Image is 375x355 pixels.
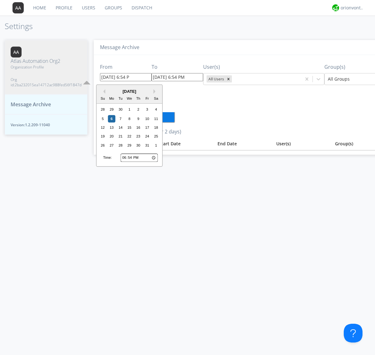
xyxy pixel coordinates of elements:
h3: To [152,64,203,70]
div: Choose Wednesday, October 8th, 2025 [126,115,133,122]
div: month 2025-10 [98,105,161,150]
div: Choose Tuesday, October 14th, 2025 [117,124,124,131]
div: Choose Saturday, October 25th, 2025 [152,133,160,140]
div: Su [99,95,107,102]
span: Organization Profile [11,64,82,70]
div: Remove All Users [225,75,232,82]
div: Choose Sunday, October 12th, 2025 [99,124,107,131]
div: Th [135,95,142,102]
div: We [126,95,133,102]
div: Choose Saturday, October 11th, 2025 [152,115,160,122]
div: Choose Wednesday, October 22nd, 2025 [126,133,133,140]
div: Choose Friday, October 17th, 2025 [143,124,151,131]
th: Toggle SortBy [156,137,214,150]
button: Atlas Automation Org2Organization ProfileOrg id:2ba232015ea14712ac988fed56f1847d [5,40,87,94]
div: Choose Tuesday, October 28th, 2025 [117,142,124,149]
h3: User(s) [203,64,324,70]
div: Choose Friday, October 24th, 2025 [143,133,151,140]
div: [DATE] [97,88,162,94]
th: User(s) [273,137,332,150]
div: Choose Sunday, October 19th, 2025 [99,133,107,140]
div: Mo [108,95,115,102]
div: Choose Wednesday, October 1st, 2025 [126,106,133,113]
div: orionvontas+atlas+automation+org2 [341,5,364,11]
div: Choose Wednesday, October 15th, 2025 [126,124,133,131]
div: Choose Monday, October 27th, 2025 [108,142,115,149]
button: Previous Month [101,89,105,94]
div: Choose Wednesday, October 29th, 2025 [126,142,133,149]
div: Sa [152,95,160,102]
div: Tu [117,95,124,102]
iframe: Toggle Customer Support [344,324,362,342]
div: Choose Monday, September 29th, 2025 [108,106,115,113]
button: Message Archive [5,94,87,115]
img: 373638.png [11,47,22,57]
div: Choose Thursday, October 30th, 2025 [135,142,142,149]
div: Choose Thursday, October 16th, 2025 [135,124,142,131]
div: Choose Friday, October 10th, 2025 [143,115,151,122]
img: 29d36aed6fa347d5a1537e7736e6aa13 [332,4,339,11]
input: Time [121,154,158,162]
div: Choose Sunday, September 28th, 2025 [99,106,107,113]
h3: From [100,64,152,70]
div: Choose Friday, October 3rd, 2025 [143,106,151,113]
div: Fr [143,95,151,102]
button: Version:1.2.209-11040 [5,114,87,135]
span: Org id: 2ba232015ea14712ac988fed56f1847d [11,77,82,87]
div: Choose Monday, October 6th, 2025 [108,115,115,122]
span: Message Archive [11,101,51,108]
span: Atlas Automation Org2 [11,57,82,65]
span: Version: 1.2.209-11040 [11,122,82,127]
div: Choose Tuesday, October 21st, 2025 [117,133,124,140]
button: Next Month [153,89,158,94]
div: Choose Saturday, November 1st, 2025 [152,142,160,149]
div: Choose Tuesday, September 30th, 2025 [117,106,124,113]
div: Choose Monday, October 20th, 2025 [108,133,115,140]
div: Choose Saturday, October 18th, 2025 [152,124,160,131]
div: Choose Sunday, October 26th, 2025 [99,142,107,149]
div: Choose Sunday, October 5th, 2025 [99,115,107,122]
img: 373638.png [12,2,24,13]
div: Choose Thursday, October 23rd, 2025 [135,133,142,140]
div: Choose Tuesday, October 7th, 2025 [117,115,124,122]
div: Choose Monday, October 13th, 2025 [108,124,115,131]
div: All Users [207,75,225,82]
div: Choose Saturday, October 4th, 2025 [152,106,160,113]
div: Choose Thursday, October 9th, 2025 [135,115,142,122]
th: Toggle SortBy [214,137,273,150]
div: Choose Thursday, October 2nd, 2025 [135,106,142,113]
div: Choose Friday, October 31st, 2025 [143,142,151,149]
